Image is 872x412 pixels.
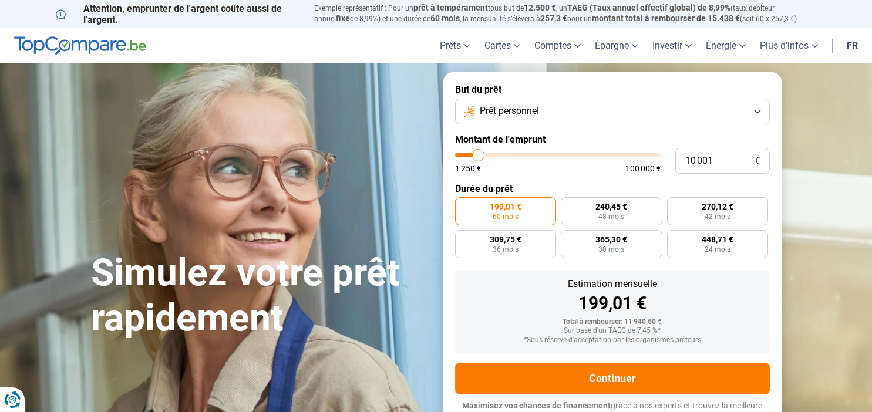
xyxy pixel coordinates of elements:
span: 30 mois [598,246,624,253]
span: 24 mois [705,246,730,253]
span: 257,3 € [540,13,567,23]
span: 309,75 € [490,235,521,244]
span: montant total à rembourser de 15.438 € [592,13,740,23]
span: 36 mois [493,246,519,253]
span: 270,12 € [702,202,733,211]
span: 199,01 € [490,202,521,211]
a: Comptes [527,28,588,63]
span: 1 250 € [455,164,482,173]
a: Plus d'infos [753,28,825,63]
div: Total à rembourser: 11 940,60 € [464,318,760,326]
a: Cartes [477,28,527,63]
span: 60 mois [430,13,460,23]
p: Exemple représentatif : Pour un tous but de , un (taux débiteur annuel de 8,99%) et une durée de ... [314,3,817,24]
button: Prêt personnel [455,99,770,124]
span: 60 mois [493,213,519,220]
a: Énergie [699,28,753,63]
img: TopCompare [14,36,146,55]
span: Prêt personnel [480,104,539,117]
label: Montant de l'emprunt [455,134,770,145]
p: Attention, emprunter de l'argent coûte aussi de l'argent. [56,3,300,25]
span: 48 mois [598,213,624,220]
span: fixe [336,13,350,23]
span: 100 000 € [625,164,661,173]
label: Durée du prêt [455,183,770,194]
a: Prêts [433,28,477,63]
div: Sur base d'un TAEG de 7,45 %* [464,327,760,335]
div: *Sous réserve d'acceptation par les organismes prêteurs [464,336,760,345]
div: 199,01 € [464,295,760,312]
h1: Simulez votre prêt rapidement [91,251,429,341]
span: prêt à tempérament [413,3,488,12]
span: 240,45 € [595,202,627,211]
button: Continuer [455,363,770,394]
span: 365,30 € [595,235,627,244]
span: 42 mois [705,213,730,220]
span: Maximisez vos chances de financement [462,401,611,410]
label: But du prêt [455,84,770,95]
a: Investir [645,28,699,63]
span: 448,71 € [702,235,733,244]
span: € [755,156,760,166]
a: Épargne [588,28,645,63]
span: 12.500 € [524,3,556,12]
div: Estimation mensuelle [464,279,760,289]
span: TAEG (Taux annuel effectif global) de 8,99% [567,3,730,12]
a: fr [840,28,865,63]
